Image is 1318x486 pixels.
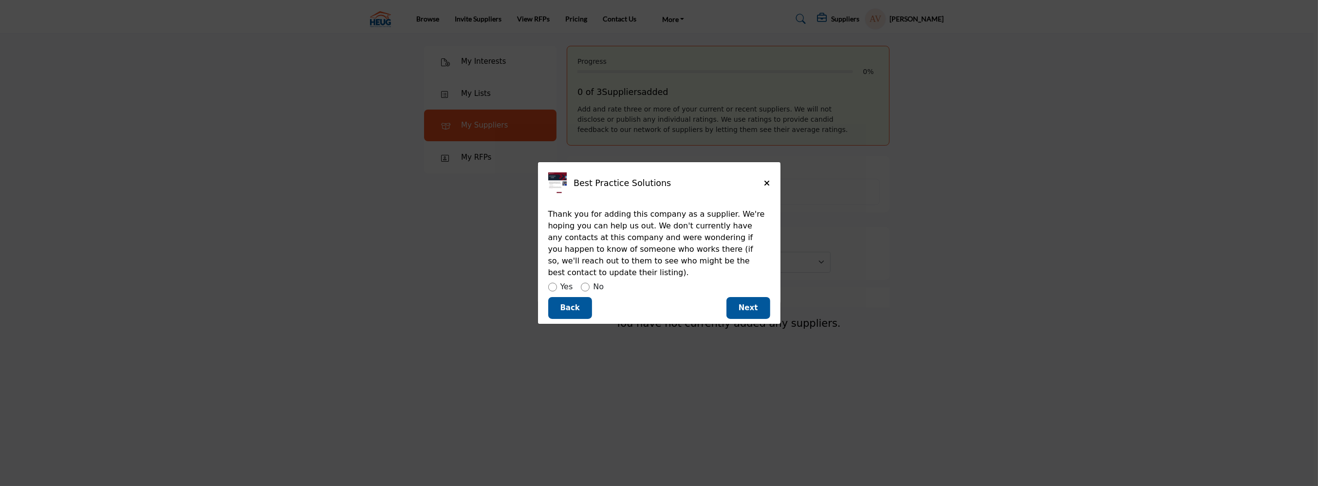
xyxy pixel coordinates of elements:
[548,205,765,279] label: Thank you for adding this company as a supplier. We're hoping you can help us out. We don't curre...
[764,178,770,188] button: Close
[593,281,604,293] label: No
[560,303,580,312] span: Back
[548,297,592,319] button: Back
[574,178,764,188] h5: Best Practice Solutions
[560,281,573,293] label: Yes
[739,303,758,312] span: Next
[726,297,770,319] button: Next
[548,172,570,194] img: Best Practice Solutions Logo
